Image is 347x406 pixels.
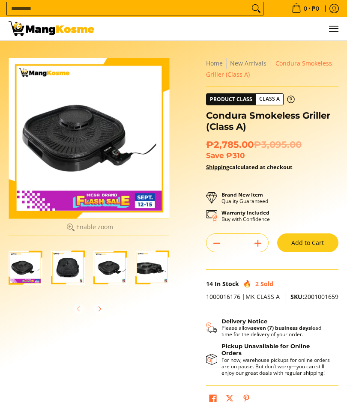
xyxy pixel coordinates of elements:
[206,59,332,78] span: Condura Smokeless Griller (Class A)
[248,236,268,250] button: Add
[221,343,310,356] strong: Pickup Unavailable for Online Orders
[206,163,229,171] a: Shipping
[206,94,256,105] span: Product Class
[206,58,338,80] nav: Breadcrumbs
[221,357,330,376] p: For now, warehouse pickups for online orders are on pause. But don’t worry—you can still enjoy ou...
[260,280,273,288] span: Sold
[221,191,268,204] p: Quality Guaranteed
[302,6,308,12] span: 0
[206,293,280,301] span: 1000016176 |MK CLASS A
[206,163,293,171] strong: calculated at checkout
[251,324,311,331] strong: seven (7) business days
[51,251,85,284] img: condura-smokeless-griller-full-view-mang-kosme
[9,251,42,284] img: Condura Smokeless Griller (Class A)-1
[206,236,227,250] button: Subtract
[93,251,127,284] img: condura-smokeless-griller-right-side-view-mang-kosme
[206,280,213,288] span: 14
[206,59,223,67] a: Home
[76,224,113,230] span: Enable zoom
[277,233,338,252] button: Add to Cart
[290,293,304,301] span: SKU:
[221,191,263,198] strong: Brand New Item
[9,218,169,236] button: Enable zoom
[328,17,338,40] button: Menu
[255,280,259,288] span: 2
[254,139,302,150] del: ₱3,095.00
[221,209,269,216] strong: Warranty Included
[90,299,109,318] button: Next
[226,151,245,160] span: ₱310
[206,93,295,105] a: Product Class Class A
[206,318,330,337] button: Shipping & Delivery
[206,151,224,160] span: Save
[215,280,239,288] span: In Stock
[221,325,330,337] p: Please allow lead time for the delivery of your order.
[103,17,338,40] nav: Main Menu
[135,251,169,284] img: condura-smokeless-griller-close-up-view-mang-kosme
[221,209,270,222] p: Buy with Confidence
[290,293,338,301] span: 2001001659
[206,139,302,150] span: ₱2,785.00
[103,17,338,40] ul: Customer Navigation
[249,2,263,15] button: Search
[9,21,94,36] img: Condura Smokeless Griller (Class A) l Mang Kosme
[289,4,322,13] span: •
[256,94,283,104] span: Class A
[221,318,267,325] strong: Delivery Notice
[206,110,338,132] h1: Condura Smokeless Griller (Class A)
[230,59,266,67] a: New Arrivals
[311,6,320,12] span: ₱0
